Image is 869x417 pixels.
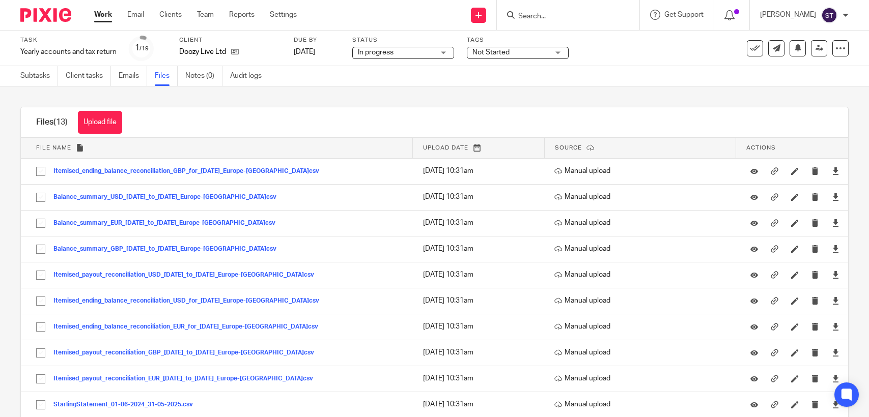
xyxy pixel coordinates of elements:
p: Manual upload [554,244,731,254]
input: Select [31,214,50,233]
span: Actions [746,145,776,151]
input: Select [31,291,50,311]
a: Download [832,218,839,228]
span: Not Started [472,49,510,56]
p: [DATE] 10:31am [423,347,540,358]
input: Select [31,317,50,337]
input: Select [31,162,50,181]
input: Select [31,265,50,285]
a: Download [832,373,839,383]
div: Yearly accounts and tax return [20,47,117,57]
p: [DATE] 10:31am [423,373,540,383]
input: Select [31,343,50,363]
button: Upload file [78,111,122,134]
a: Download [832,321,839,332]
p: Manual upload [554,270,731,280]
p: [DATE] 10:31am [423,270,540,280]
span: (13) [53,118,68,126]
a: Files [155,66,178,86]
button: Itemised_payout_reconciliation_EUR_[DATE]_to_[DATE]_Europe-[GEOGRAPHIC_DATA]csv [53,375,321,382]
a: Download [832,270,839,280]
label: Task [20,36,117,44]
input: Select [31,395,50,414]
button: Itemised_ending_balance_reconciliation_EUR_for_[DATE]_Europe-[GEOGRAPHIC_DATA]csv [53,323,326,331]
input: Select [31,188,50,207]
label: Status [352,36,454,44]
span: Upload date [423,145,468,151]
p: Manual upload [554,192,731,202]
p: Doozy Live Ltd [179,47,226,57]
a: Reports [229,10,255,20]
h1: Files [36,117,68,128]
span: Source [555,145,582,151]
div: 1 [135,42,149,54]
p: Manual upload [554,166,731,176]
button: StarlingStatement_01-06-2024_31-05-2025.csv [53,401,201,408]
a: Client tasks [66,66,111,86]
span: File name [36,145,71,151]
button: Balance_summary_USD_[DATE]_to_[DATE]_Europe-[GEOGRAPHIC_DATA]csv [53,194,284,201]
a: Download [832,295,839,306]
p: [DATE] 10:31am [423,218,540,228]
a: Work [94,10,112,20]
img: Pixie [20,8,71,22]
img: svg%3E [821,7,837,23]
button: Itemised_ending_balance_reconciliation_USD_for_[DATE]_Europe-[GEOGRAPHIC_DATA]csv [53,297,327,305]
p: [DATE] 10:31am [423,399,540,409]
a: Emails [119,66,147,86]
label: Tags [467,36,569,44]
p: [DATE] 10:31am [423,295,540,306]
span: In progress [358,49,394,56]
a: Subtasks [20,66,58,86]
label: Client [179,36,281,44]
p: Manual upload [554,373,731,383]
small: /19 [139,46,149,51]
button: Itemised_payout_reconciliation_USD_[DATE]_to_[DATE]_Europe-[GEOGRAPHIC_DATA]csv [53,272,322,279]
input: Search [517,12,609,21]
p: Manual upload [554,218,731,228]
a: Settings [270,10,297,20]
a: Clients [159,10,182,20]
a: Notes (0) [185,66,222,86]
p: [DATE] 10:31am [423,166,540,176]
input: Select [31,240,50,259]
a: Download [832,166,839,176]
button: Itemised_ending_balance_reconciliation_GBP_for_[DATE]_Europe-[GEOGRAPHIC_DATA]csv [53,168,327,175]
a: Download [832,347,839,358]
p: [PERSON_NAME] [760,10,816,20]
a: Download [832,399,839,409]
span: [DATE] [294,48,315,55]
a: Download [832,244,839,254]
button: Balance_summary_EUR_[DATE]_to_[DATE]_Europe-[GEOGRAPHIC_DATA]csv [53,220,283,227]
span: Get Support [664,11,704,18]
button: Itemised_payout_reconciliation_GBP_[DATE]_to_[DATE]_Europe-[GEOGRAPHIC_DATA]csv [53,349,322,356]
p: Manual upload [554,321,731,332]
button: Balance_summary_GBP_[DATE]_to_[DATE]_Europe-[GEOGRAPHIC_DATA]csv [53,246,284,253]
p: Manual upload [554,347,731,358]
a: Email [127,10,144,20]
p: [DATE] 10:31am [423,321,540,332]
label: Due by [294,36,340,44]
p: [DATE] 10:31am [423,244,540,254]
p: Manual upload [554,295,731,306]
a: Download [832,192,839,202]
a: Audit logs [230,66,269,86]
p: [DATE] 10:31am [423,192,540,202]
p: Manual upload [554,399,731,409]
input: Select [31,369,50,389]
a: Team [197,10,214,20]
